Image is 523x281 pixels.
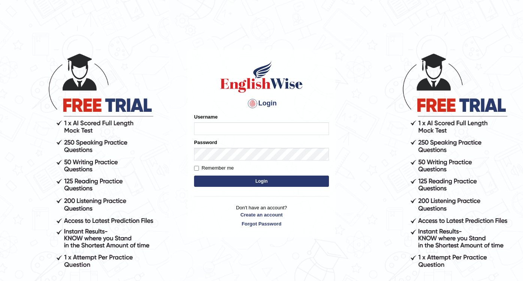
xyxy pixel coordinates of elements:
input: Remember me [194,166,199,171]
button: Login [194,176,329,187]
a: Forgot Password [194,220,329,227]
a: Create an account [194,211,329,218]
label: Username [194,113,218,120]
label: Password [194,139,217,146]
p: Don't have an account? [194,204,329,227]
h4: Login [194,98,329,110]
img: Logo of English Wise sign in for intelligent practice with AI [219,60,304,94]
label: Remember me [194,164,234,172]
